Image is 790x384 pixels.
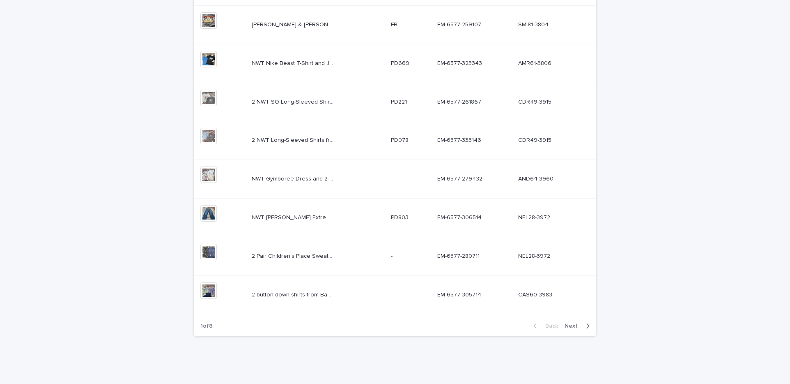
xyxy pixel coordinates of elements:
[252,20,335,28] p: Melissa & Doug Ballet Performance Wooden Puzzle One Size
[437,251,481,260] p: EM-6577-280711
[518,135,553,144] p: CDR49-3915
[518,97,553,106] p: CDR49-3915
[437,97,483,106] p: EM-6577-261867
[518,290,554,298] p: CAS60-3983
[437,213,483,221] p: EM-6577-306514
[194,198,596,237] tr: NWT [PERSON_NAME] Extreme Motion Jeans 10NWT [PERSON_NAME] Extreme Motion Jeans 10 PD803PD803 EM-...
[527,322,561,330] button: Back
[391,20,399,28] p: FB
[437,20,483,28] p: EM-6577-259107
[437,174,484,183] p: EM-6577-279432
[437,58,484,67] p: EM-6577-323343
[391,213,410,221] p: PD803
[391,58,411,67] p: PD669
[194,44,596,83] tr: NWT Nike Beast T-Shirt and Jumping Beans Basic Tee 4NWT Nike Beast T-Shirt and Jumping Beans Basi...
[565,323,583,329] span: Next
[518,58,553,67] p: AMR61-3806
[391,290,394,298] p: -
[540,323,558,329] span: Back
[518,251,552,260] p: NEL28-3972
[252,58,335,67] p: NWT Nike Beast T-Shirt and Jumping Beans Basic Tee 4
[437,135,483,144] p: EM-6577-333146
[194,160,596,199] tr: NWT Gymboree Dress and 2 Flowy Shirts from Gymboree and [PERSON_NAME] 3TNWT Gymboree Dress and 2 ...
[252,251,335,260] p: 2 Pair Children's Place Sweatpants 10
[561,322,596,330] button: Next
[518,174,555,183] p: AND64-3960
[437,290,483,298] p: EM-6577-305714
[391,174,394,183] p: -
[252,290,335,298] p: 2 button-down shirts from Baby Gap and Nautica plus dark wash jeans 2T
[194,83,596,121] tr: 2 NWT SO Long-Sleeved Shirts 72 NWT SO Long-Sleeved Shirts 7 PD221PD221 EM-6577-261867EM-6577-261...
[194,121,596,160] tr: 2 NWT Long-Sleeved Shirts from Old Navy and [PERSON_NAME] 72 NWT Long-Sleeved Shirts from Old Nav...
[391,135,410,144] p: PD078
[252,97,335,106] p: 2 NWT SO Long-Sleeved Shirts 7
[194,275,596,314] tr: 2 button-down shirts from Baby Gap and Nautica plus dark wash jeans 2T2 button-down shirts from B...
[194,5,596,44] tr: [PERSON_NAME] & [PERSON_NAME] Ballet Performance Wooden Puzzle One Size[PERSON_NAME] & [PERSON_NA...
[252,174,335,183] p: NWT Gymboree Dress and 2 Flowy Shirts from Gymboree and Carter's 3T
[252,135,335,144] p: 2 NWT Long-Sleeved Shirts from Old Navy and Mudd 7
[194,316,219,336] p: 1 of 8
[391,251,394,260] p: -
[252,213,335,221] p: NWT Lee's Extreme Motion Jeans 10
[518,20,550,28] p: SMI81-3804
[518,213,552,221] p: NEL28-3972
[194,237,596,275] tr: 2 Pair Children's Place Sweatpants 102 Pair Children's Place Sweatpants 10 -- EM-6577-280711EM-65...
[391,97,409,106] p: PD221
